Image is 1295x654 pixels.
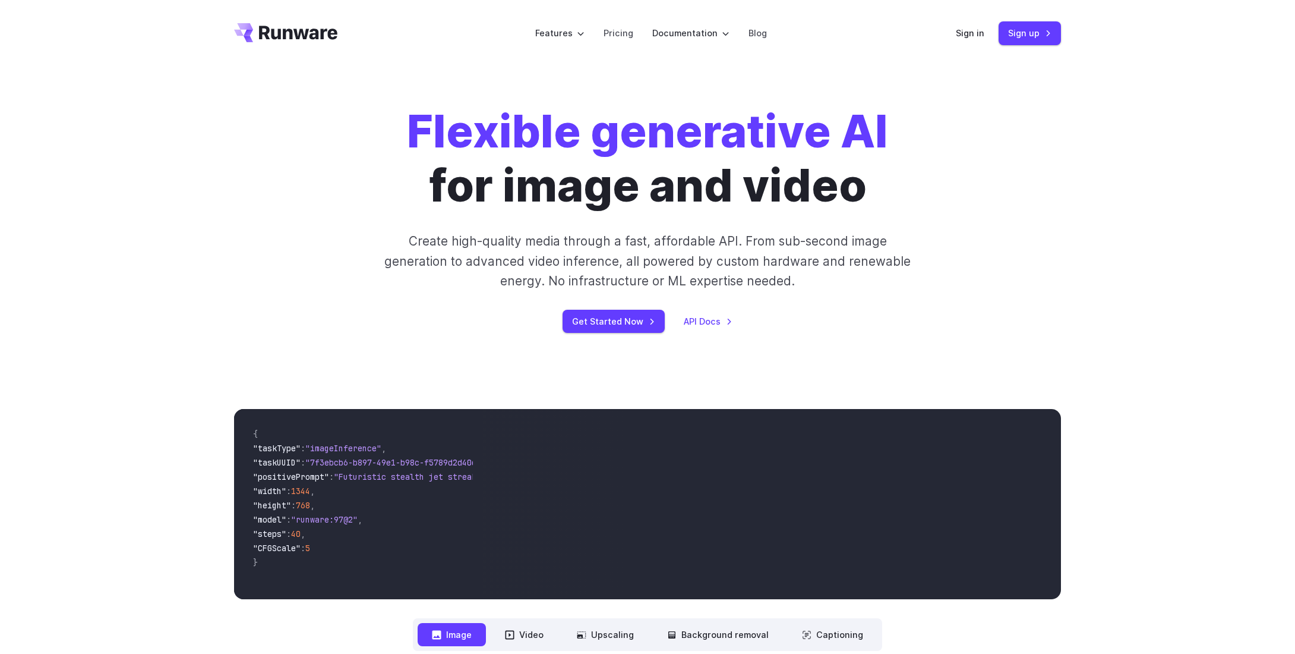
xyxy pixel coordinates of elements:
span: : [301,457,305,468]
span: , [310,500,315,511]
span: : [286,529,291,539]
span: "taskType" [253,443,301,454]
a: Blog [748,26,767,40]
strong: Flexible generative AI [407,104,888,158]
span: , [358,514,362,525]
span: "runware:97@2" [291,514,358,525]
a: Pricing [604,26,633,40]
span: "height" [253,500,291,511]
span: : [301,543,305,554]
button: Captioning [788,623,877,646]
span: : [286,514,291,525]
span: : [286,486,291,496]
span: "taskUUID" [253,457,301,468]
a: Get Started Now [563,310,665,333]
label: Documentation [652,26,729,40]
button: Upscaling [563,623,648,646]
span: } [253,557,258,568]
a: Sign in [956,26,984,40]
span: : [291,500,296,511]
span: "CFGScale" [253,543,301,554]
span: 1344 [291,486,310,496]
span: { [253,429,258,439]
label: Features [535,26,585,40]
span: "7f3ebcb6-b897-49e1-b98c-f5789d2d40d7" [305,457,486,468]
span: "imageInference" [305,443,381,454]
h1: for image and video [407,105,888,212]
span: , [310,486,315,496]
p: Create high-quality media through a fast, affordable API. From sub-second image generation to adv... [383,231,912,291]
span: , [381,443,386,454]
button: Video [491,623,558,646]
span: "Futuristic stealth jet streaking through a neon-lit cityscape with glowing purple exhaust" [334,471,766,482]
span: : [329,471,334,482]
span: 5 [305,543,310,554]
a: API Docs [684,315,732,328]
span: 768 [296,500,310,511]
span: "width" [253,486,286,496]
button: Image [418,623,486,646]
span: : [301,443,305,454]
a: Go to / [234,23,337,42]
button: Background removal [653,623,783,646]
span: 40 [291,529,301,539]
span: "positivePrompt" [253,471,329,482]
span: "steps" [253,529,286,539]
span: , [301,529,305,539]
span: "model" [253,514,286,525]
a: Sign up [999,21,1061,45]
